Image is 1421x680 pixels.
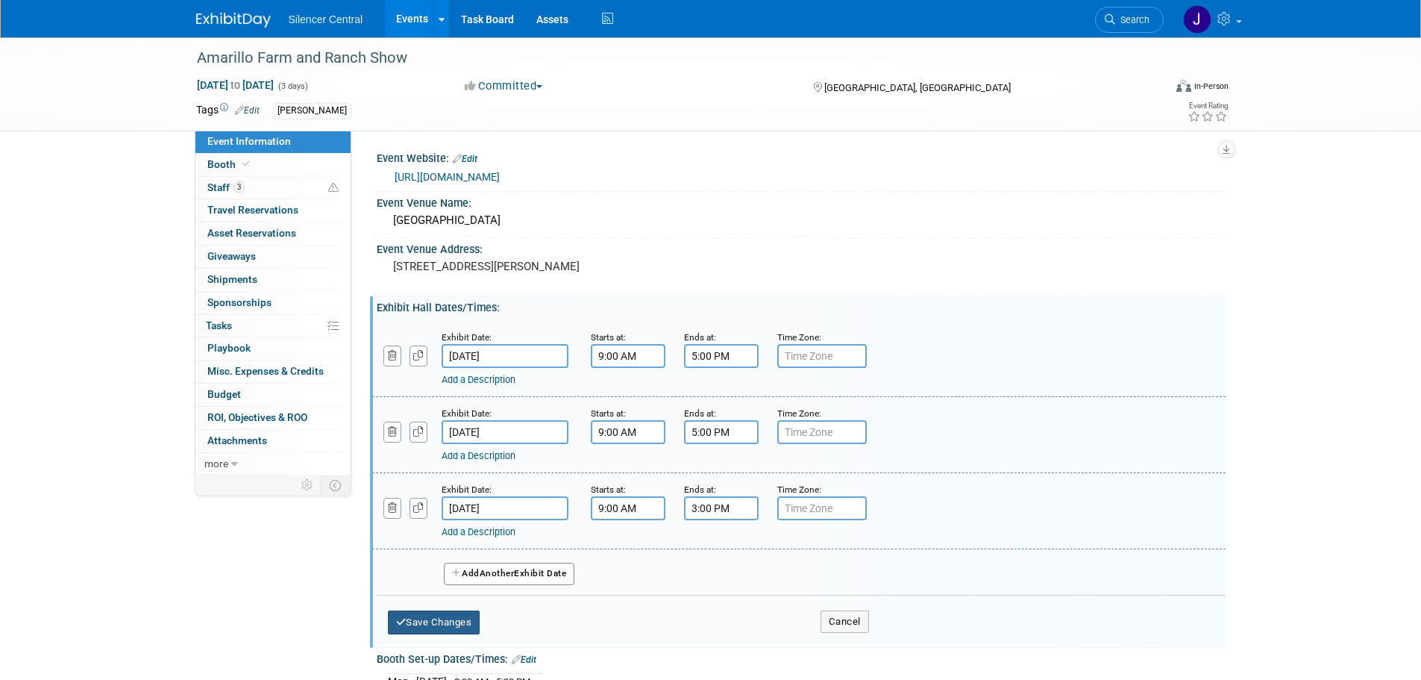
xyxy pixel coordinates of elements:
span: Tasks [206,319,232,331]
a: Edit [453,154,477,164]
small: Ends at: [684,332,716,343]
span: to [228,79,242,91]
input: Time Zone [777,496,867,520]
input: Time Zone [777,344,867,368]
span: Another [480,568,515,578]
span: Staff [207,181,245,193]
div: Booth Set-up Dates/Times: [377,648,1226,667]
small: Ends at: [684,484,716,495]
a: Playbook [195,337,351,360]
input: Date [442,496,568,520]
small: Exhibit Date: [442,332,492,343]
input: End Time [684,420,759,444]
a: Event Information [195,131,351,153]
i: Booth reservation complete [242,160,250,168]
a: Tasks [195,315,351,337]
a: Add a Description [442,374,515,385]
span: (3 days) [277,81,308,91]
span: Booth [207,158,253,170]
div: Event Website: [377,147,1226,166]
small: Starts at: [591,408,626,419]
span: Asset Reservations [207,227,296,239]
a: Attachments [195,430,351,452]
img: Format-Inperson.png [1176,80,1191,92]
small: Exhibit Date: [442,484,492,495]
div: Event Venue Address: [377,238,1226,257]
span: [DATE] [DATE] [196,78,275,92]
a: ROI, Objectives & ROO [195,407,351,429]
a: Travel Reservations [195,199,351,222]
a: Budget [195,384,351,406]
td: Toggle Event Tabs [320,475,351,495]
input: End Time [684,496,759,520]
small: Starts at: [591,332,626,343]
small: Time Zone: [777,484,821,495]
span: Attachments [207,434,267,446]
div: [PERSON_NAME] [273,103,351,119]
div: Event Venue Name: [377,192,1226,210]
a: Add a Description [442,526,515,537]
span: Potential Scheduling Conflict -- at least one attendee is tagged in another overlapping event. [328,181,339,195]
div: Event Format [1076,78,1229,100]
img: ExhibitDay [196,13,271,28]
span: Search [1115,14,1149,25]
button: Cancel [821,611,869,633]
small: Time Zone: [777,332,821,343]
input: Start Time [591,420,665,444]
div: In-Person [1193,81,1229,92]
a: Search [1095,7,1164,33]
td: Tags [196,102,260,119]
span: ROI, Objectives & ROO [207,411,307,423]
a: Add a Description [442,450,515,461]
span: Silencer Central [289,13,363,25]
a: Staff3 [195,177,351,199]
div: Exhibit Hall Dates/Times: [377,296,1226,315]
button: Committed [459,78,548,94]
a: Giveaways [195,246,351,268]
input: Start Time [591,496,665,520]
pre: [STREET_ADDRESS][PERSON_NAME] [393,260,714,273]
span: Giveaways [207,250,256,262]
input: Time Zone [777,420,867,444]
td: Personalize Event Tab Strip [295,475,321,495]
input: Date [442,344,568,368]
img: Jessica Crawford [1183,5,1211,34]
a: Edit [512,655,536,665]
input: Date [442,420,568,444]
span: Shipments [207,273,257,285]
button: AddAnotherExhibit Date [444,563,575,585]
span: Event Information [207,135,291,147]
input: End Time [684,344,759,368]
span: more [204,458,228,470]
div: Amarillo Farm and Ranch Show [192,45,1141,72]
span: Travel Reservations [207,204,298,216]
a: more [195,453,351,475]
span: Playbook [207,342,251,354]
small: Exhibit Date: [442,408,492,419]
a: Booth [195,154,351,176]
div: Event Rating [1188,102,1228,110]
span: [GEOGRAPHIC_DATA], [GEOGRAPHIC_DATA] [824,82,1011,93]
span: Budget [207,388,241,400]
a: Shipments [195,269,351,291]
a: Asset Reservations [195,222,351,245]
span: Misc. Expenses & Credits [207,365,324,377]
a: Sponsorships [195,292,351,314]
small: Starts at: [591,484,626,495]
span: Sponsorships [207,296,272,308]
small: Ends at: [684,408,716,419]
a: Misc. Expenses & Credits [195,361,351,383]
button: Save Changes [388,611,480,634]
small: Time Zone: [777,408,821,419]
a: [URL][DOMAIN_NAME] [395,171,500,183]
a: Edit [235,105,260,116]
div: [GEOGRAPHIC_DATA] [388,209,1214,232]
input: Start Time [591,344,665,368]
span: 3 [233,181,245,193]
